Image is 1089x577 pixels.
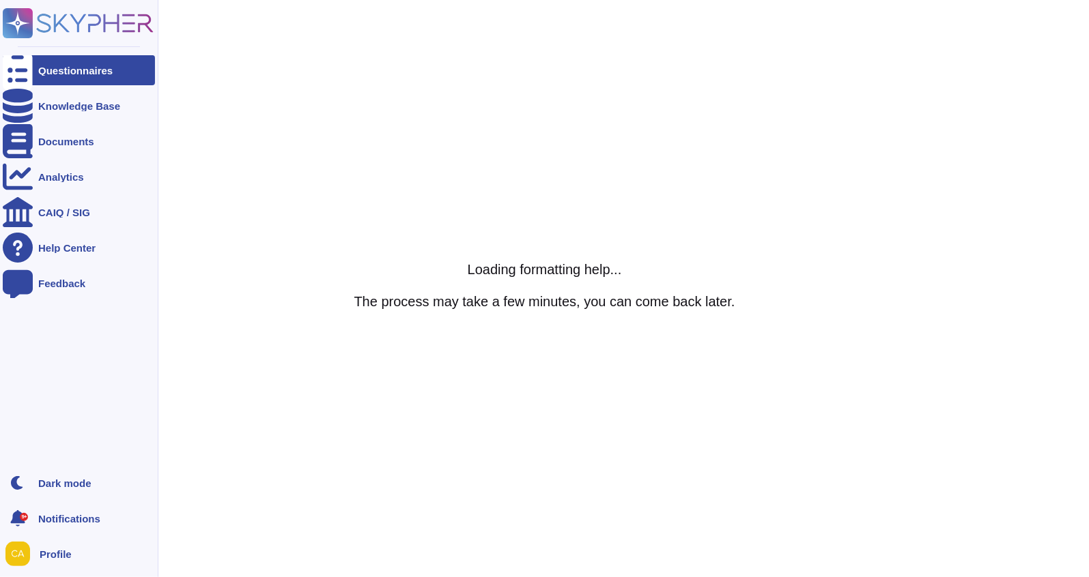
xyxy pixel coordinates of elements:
a: CAIQ / SIG [3,197,155,227]
div: 9+ [20,513,28,521]
h5: Loading formatting help... [354,262,735,278]
span: Profile [40,549,72,559]
span: Notifications [38,514,100,524]
a: Knowledge Base [3,91,155,121]
a: Questionnaires [3,55,155,85]
div: Questionnaires [38,65,113,76]
a: Help Center [3,233,155,263]
a: Analytics [3,162,155,192]
div: Dark mode [38,478,91,488]
div: Documents [38,136,94,147]
div: Analytics [38,172,84,182]
div: Knowledge Base [38,101,120,111]
div: CAIQ / SIG [38,207,90,218]
div: Help Center [38,243,96,253]
img: user [5,542,30,566]
a: Feedback [3,268,155,298]
a: Documents [3,126,155,156]
button: user [3,539,40,569]
div: Feedback [38,278,85,288]
h5: The process may take a few minutes, you can come back later. [354,294,735,310]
